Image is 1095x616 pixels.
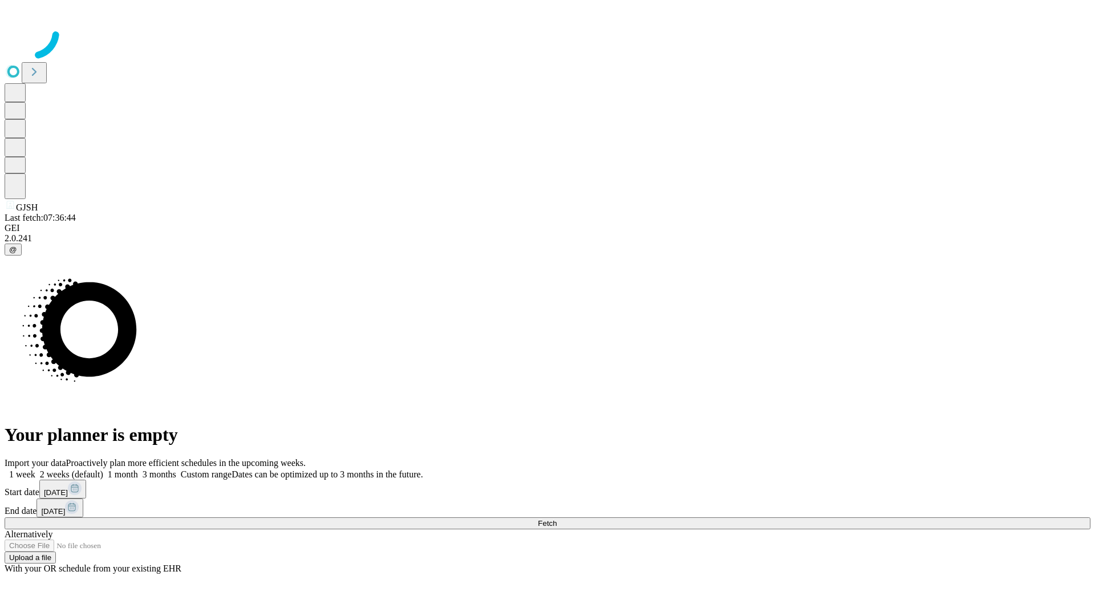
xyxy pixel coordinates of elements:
[5,499,1090,517] div: End date
[5,223,1090,233] div: GEI
[181,469,232,479] span: Custom range
[9,245,17,254] span: @
[108,469,138,479] span: 1 month
[36,499,83,517] button: [DATE]
[5,517,1090,529] button: Fetch
[9,469,35,479] span: 1 week
[538,519,557,528] span: Fetch
[5,233,1090,244] div: 2.0.241
[143,469,176,479] span: 3 months
[39,480,86,499] button: [DATE]
[5,458,66,468] span: Import your data
[232,469,423,479] span: Dates can be optimized up to 3 months in the future.
[66,458,306,468] span: Proactively plan more efficient schedules in the upcoming weeks.
[5,480,1090,499] div: Start date
[5,424,1090,445] h1: Your planner is empty
[5,564,181,573] span: With your OR schedule from your existing EHR
[41,507,65,516] span: [DATE]
[16,202,38,212] span: GJSH
[5,244,22,256] button: @
[5,552,56,564] button: Upload a file
[5,213,76,222] span: Last fetch: 07:36:44
[40,469,103,479] span: 2 weeks (default)
[44,488,68,497] span: [DATE]
[5,529,52,539] span: Alternatively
